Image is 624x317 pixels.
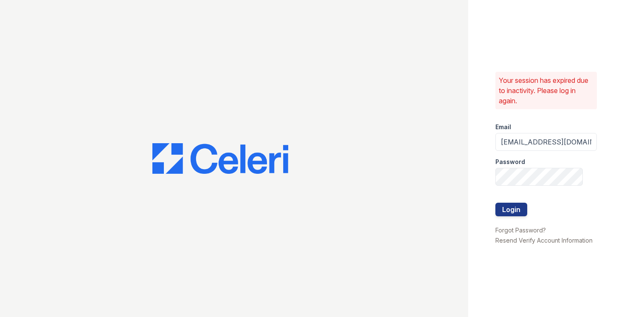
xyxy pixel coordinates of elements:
a: Forgot Password? [495,226,546,234]
img: CE_Logo_Blue-a8612792a0a2168367f1c8372b55b34899dd931a85d93a1a3d3e32e68fde9ad4.png [152,143,288,174]
label: Password [495,158,525,166]
button: Login [495,203,527,216]
label: Email [495,123,511,131]
a: Resend Verify Account Information [495,237,593,244]
p: Your session has expired due to inactivity. Please log in again. [499,75,594,106]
